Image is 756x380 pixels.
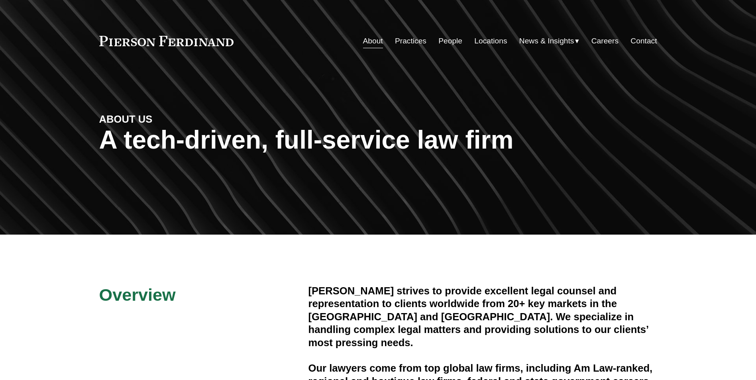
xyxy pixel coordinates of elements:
[630,33,657,49] a: Contact
[438,33,462,49] a: People
[591,33,619,49] a: Careers
[308,284,657,349] h4: [PERSON_NAME] strives to provide excellent legal counsel and representation to clients worldwide ...
[474,33,507,49] a: Locations
[99,114,153,125] strong: ABOUT US
[99,285,176,304] span: Overview
[395,33,426,49] a: Practices
[519,34,574,48] span: News & Insights
[363,33,383,49] a: About
[519,33,579,49] a: folder dropdown
[99,125,657,155] h1: A tech-driven, full-service law firm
